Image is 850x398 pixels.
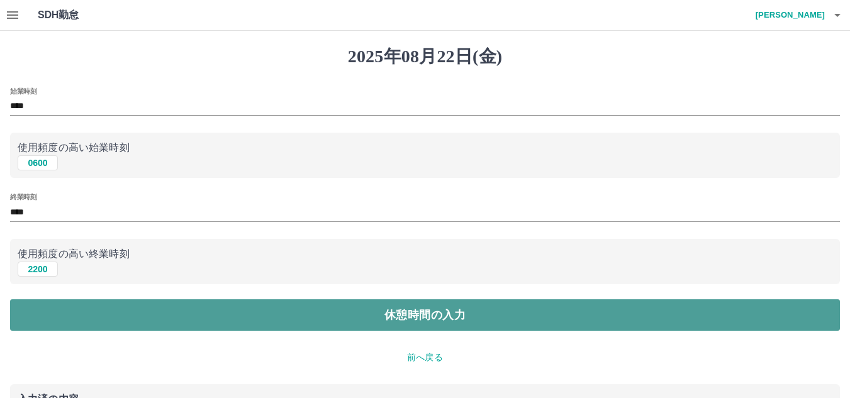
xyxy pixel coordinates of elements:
[10,351,840,364] p: 前へ戻る
[10,46,840,67] h1: 2025年08月22日(金)
[10,299,840,331] button: 休憩時間の入力
[10,192,36,202] label: 終業時刻
[18,246,832,262] p: 使用頻度の高い終業時刻
[10,86,36,96] label: 始業時刻
[18,262,58,277] button: 2200
[18,140,832,155] p: 使用頻度の高い始業時刻
[18,155,58,170] button: 0600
